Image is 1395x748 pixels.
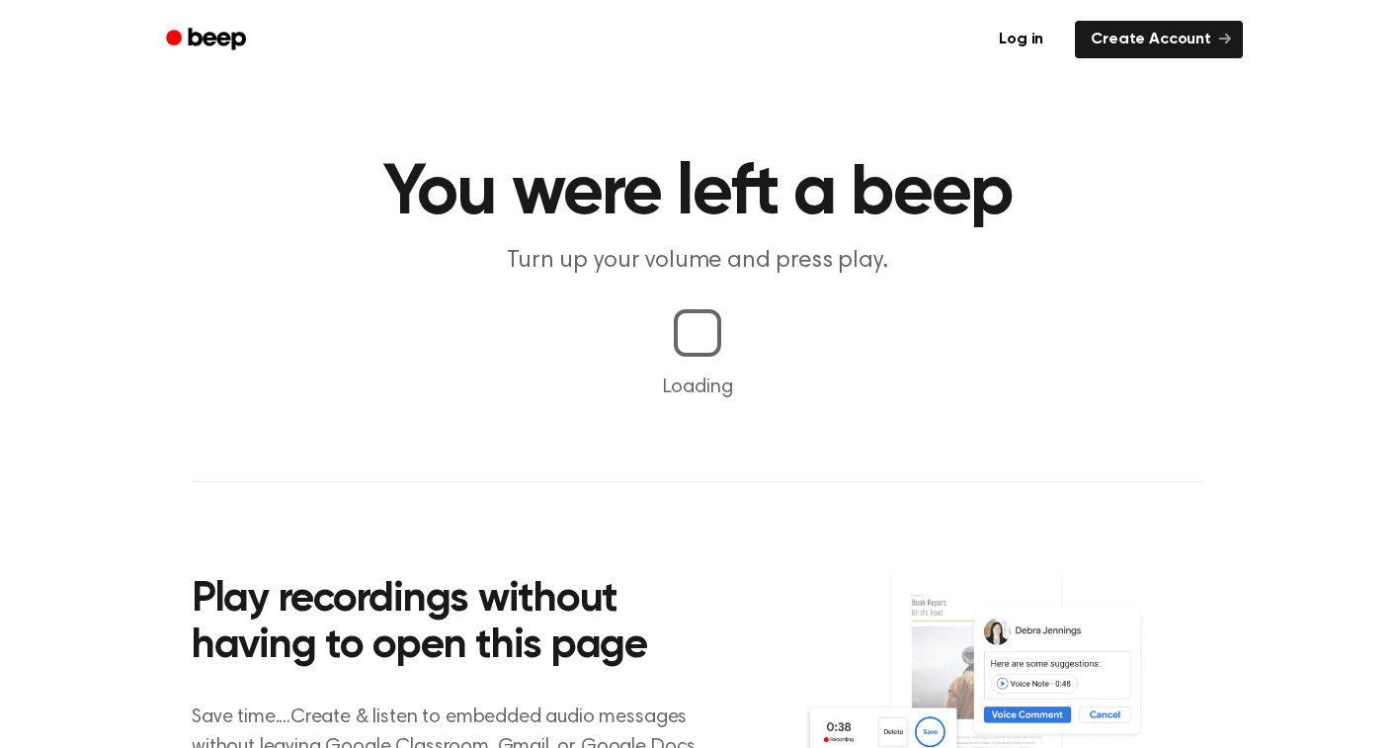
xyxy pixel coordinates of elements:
[152,21,264,59] a: Beep
[1075,21,1243,58] a: Create Account
[318,245,1077,278] p: Turn up your volume and press play.
[979,17,1063,62] a: Log in
[192,577,724,671] h2: Play recordings without having to open this page
[24,373,1371,402] p: Loading
[192,158,1203,229] h1: You were left a beep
